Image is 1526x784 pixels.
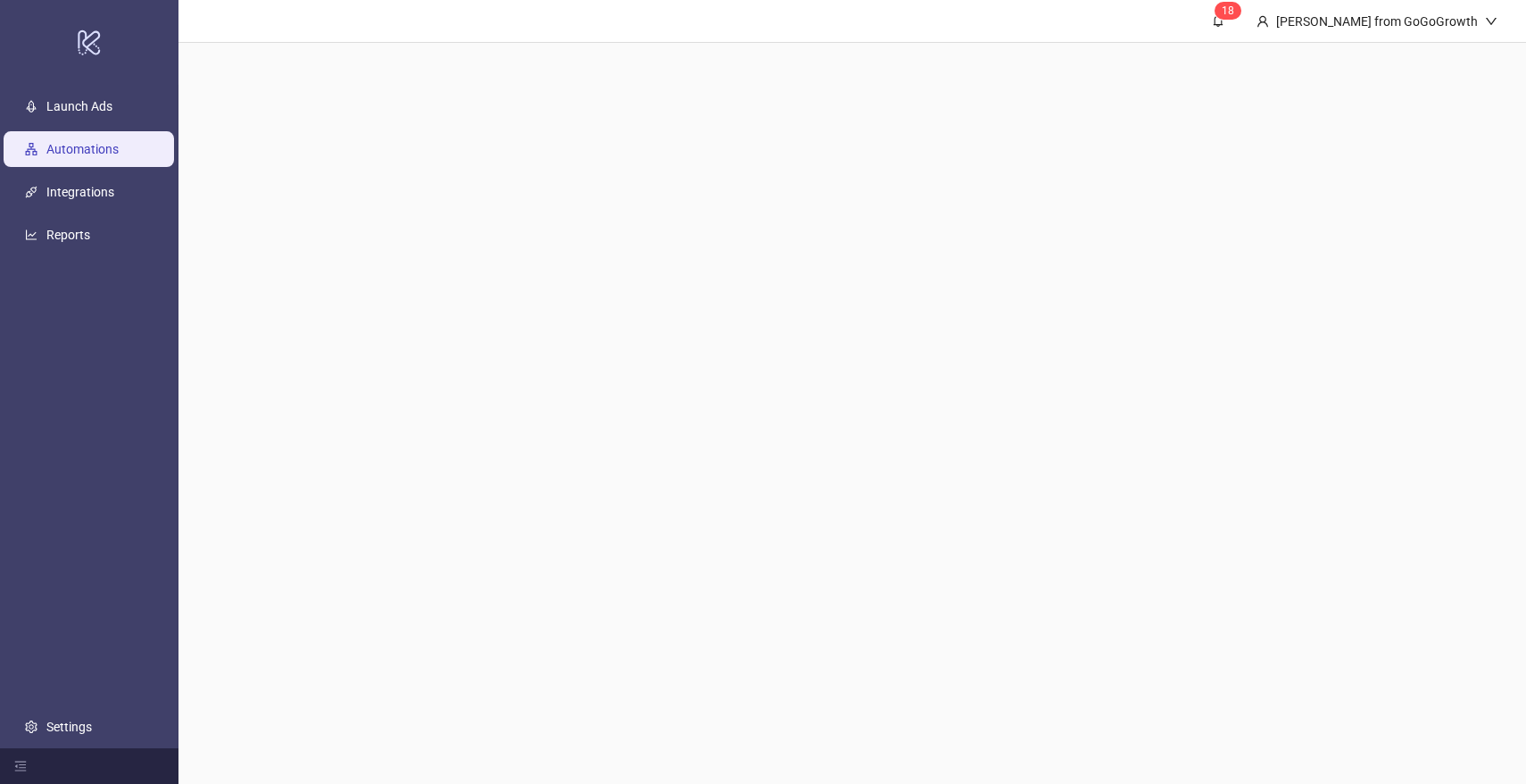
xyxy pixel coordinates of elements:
[46,142,119,156] a: Automations
[1215,2,1241,20] sup: 18
[46,99,112,113] a: Launch Ads
[46,185,114,199] a: Integrations
[1485,15,1497,28] span: down
[1256,15,1269,28] span: user
[1269,12,1485,31] div: [PERSON_NAME] from GoGoGrowth
[14,760,27,772] span: menu-fold
[46,720,92,734] a: Settings
[1222,4,1228,17] span: 1
[1212,14,1224,27] span: bell
[1228,4,1234,17] span: 8
[46,228,90,242] a: Reports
